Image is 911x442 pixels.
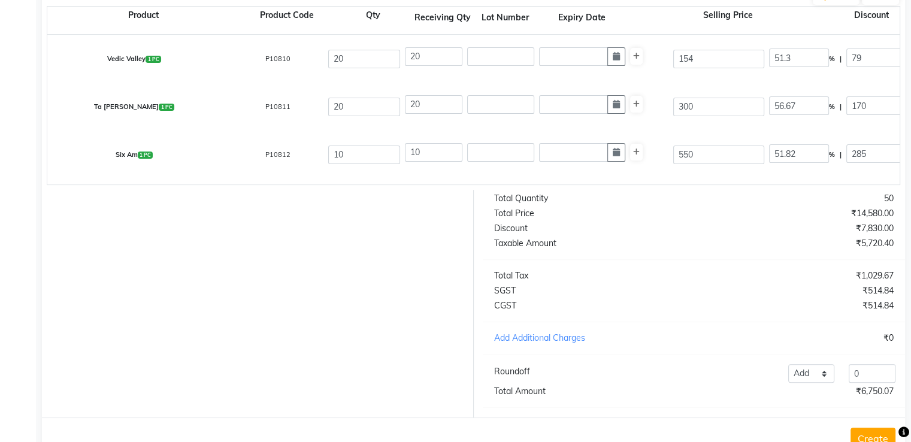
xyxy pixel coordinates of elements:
[701,7,755,23] span: Selling Price
[230,95,326,119] div: P10811
[138,152,153,159] span: 1 PC
[230,47,326,71] div: P10810
[38,47,230,71] div: Vedic Valley
[485,385,694,398] div: Total Amount
[538,11,625,24] div: Expiry Date
[829,145,835,165] span: %
[47,9,239,34] div: Product
[485,237,694,250] div: Taxable Amount
[239,9,335,34] div: Product Code
[829,49,835,69] span: %
[694,207,903,220] div: ₹14,580.00
[485,270,694,282] div: Total Tax
[38,95,230,119] div: Ta [PERSON_NAME]
[694,270,903,282] div: ₹1,029.67
[485,332,694,344] div: Add Additional Charges
[471,11,538,24] div: Lot Number
[230,143,326,167] div: P10812
[38,143,230,167] div: Six Am
[829,97,835,117] span: %
[485,192,694,205] div: Total Quantity
[485,222,694,235] div: Discount
[694,332,903,344] div: ₹0
[694,299,903,312] div: ₹514.84
[694,222,903,235] div: ₹7,830.00
[414,11,471,24] div: Receiving Qty
[494,365,530,378] div: Roundoff
[840,145,842,165] span: |
[159,104,174,111] span: 1 PC
[146,56,161,63] span: 1 PC
[694,237,903,250] div: ₹5,720.40
[485,299,694,312] div: CGST
[840,97,842,117] span: |
[485,284,694,297] div: SGST
[485,207,694,220] div: Total Price
[335,9,411,34] div: Qty
[694,385,903,398] div: ₹6,750.07
[840,49,842,69] span: |
[694,284,903,297] div: ₹514.84
[694,192,903,205] div: 50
